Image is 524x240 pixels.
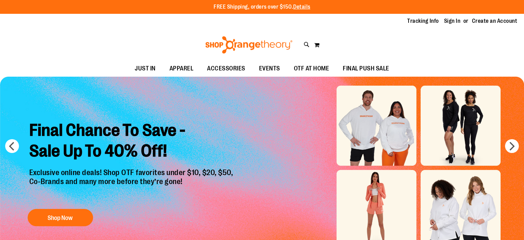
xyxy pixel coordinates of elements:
[336,61,396,77] a: FINAL PUSH SALE
[135,61,156,76] span: JUST IN
[5,139,19,153] button: prev
[444,17,461,25] a: Sign In
[472,17,517,25] a: Create an Account
[169,61,194,76] span: APPAREL
[343,61,389,76] span: FINAL PUSH SALE
[214,3,310,11] p: FREE Shipping, orders over $150.
[24,115,240,168] h2: Final Chance To Save - Sale Up To 40% Off!
[294,61,329,76] span: OTF AT HOME
[287,61,336,77] a: OTF AT HOME
[128,61,163,77] a: JUST IN
[204,36,294,54] img: Shop Orangetheory
[207,61,245,76] span: ACCESSORIES
[505,139,519,153] button: next
[163,61,201,77] a: APPAREL
[200,61,252,77] a: ACCESSORIES
[293,4,310,10] a: Details
[259,61,280,76] span: EVENTS
[407,17,439,25] a: Tracking Info
[24,168,240,202] p: Exclusive online deals! Shop OTF favorites under $10, $20, $50, Co-Brands and many more before th...
[252,61,287,77] a: EVENTS
[28,209,93,226] button: Shop Now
